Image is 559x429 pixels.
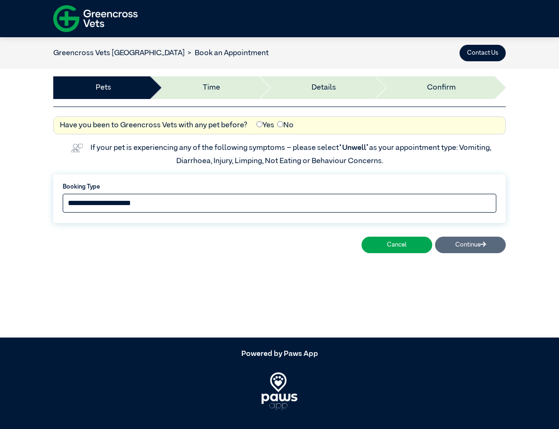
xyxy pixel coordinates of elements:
[90,144,493,165] label: If your pet is experiencing any of the following symptoms – please select as your appointment typ...
[68,140,86,156] img: vet
[277,121,283,127] input: No
[262,372,298,410] img: PawsApp
[277,120,294,131] label: No
[53,350,506,359] h5: Powered by Paws App
[53,2,138,35] img: f-logo
[256,121,263,127] input: Yes
[256,120,274,131] label: Yes
[63,182,496,191] label: Booking Type
[53,49,185,57] a: Greencross Vets [GEOGRAPHIC_DATA]
[60,120,247,131] label: Have you been to Greencross Vets with any pet before?
[339,144,369,152] span: “Unwell”
[53,48,269,59] nav: breadcrumb
[362,237,432,253] button: Cancel
[185,48,269,59] li: Book an Appointment
[460,45,506,61] button: Contact Us
[96,82,111,93] a: Pets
